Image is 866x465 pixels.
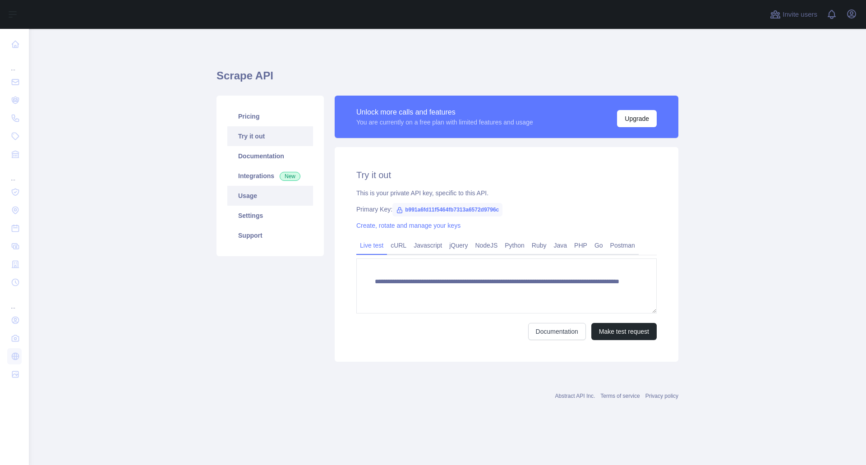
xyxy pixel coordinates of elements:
[387,238,410,253] a: cURL
[356,205,657,214] div: Primary Key:
[7,54,22,72] div: ...
[591,323,657,340] button: Make test request
[356,189,657,198] div: This is your private API key, specific to this API.
[591,238,607,253] a: Go
[528,238,550,253] a: Ruby
[410,238,446,253] a: Javascript
[550,238,571,253] a: Java
[227,226,313,245] a: Support
[227,166,313,186] a: Integrations New
[356,238,387,253] a: Live test
[768,7,819,22] button: Invite users
[227,126,313,146] a: Try it out
[227,106,313,126] a: Pricing
[216,69,678,90] h1: Scrape API
[528,323,586,340] a: Documentation
[783,9,817,20] span: Invite users
[607,238,639,253] a: Postman
[227,146,313,166] a: Documentation
[645,393,678,399] a: Privacy policy
[501,238,528,253] a: Python
[227,186,313,206] a: Usage
[356,222,461,229] a: Create, rotate and manage your keys
[227,206,313,226] a: Settings
[280,172,300,181] span: New
[617,110,657,127] button: Upgrade
[600,393,640,399] a: Terms of service
[471,238,501,253] a: NodeJS
[356,118,533,127] div: You are currently on a free plan with limited features and usage
[7,292,22,310] div: ...
[392,203,502,216] span: b991a6fd11f5464fb7313a6572d9796c
[356,107,533,118] div: Unlock more calls and features
[7,164,22,182] div: ...
[555,393,595,399] a: Abstract API Inc.
[446,238,471,253] a: jQuery
[571,238,591,253] a: PHP
[356,169,657,181] h2: Try it out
